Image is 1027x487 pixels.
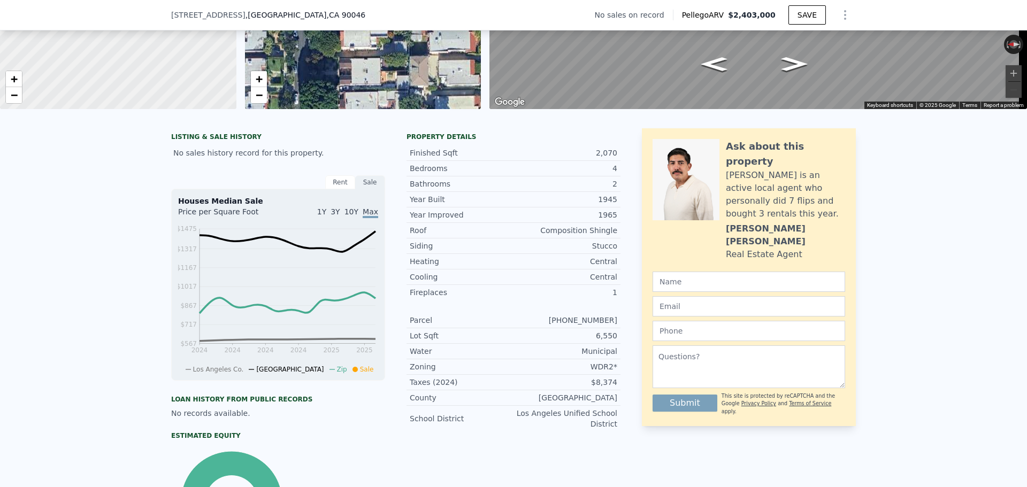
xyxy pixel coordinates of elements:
[180,340,197,347] tspan: $567
[410,330,513,341] div: Lot Sqft
[257,346,274,354] tspan: 2024
[919,102,956,108] span: © 2025 Google
[6,71,22,87] a: Zoom in
[513,392,617,403] div: [GEOGRAPHIC_DATA]
[653,395,717,412] button: Submit
[513,194,617,205] div: 1945
[410,377,513,388] div: Taxes (2024)
[594,10,672,20] div: No sales on record
[741,400,776,406] a: Privacy Policy
[171,431,385,440] div: Estimated Equity
[513,241,617,251] div: Stucco
[728,11,776,19] span: $2,403,000
[256,366,324,373] span: [GEOGRAPHIC_DATA]
[224,346,241,354] tspan: 2024
[513,210,617,220] div: 1965
[410,210,513,220] div: Year Improved
[11,88,18,102] span: −
[171,408,385,419] div: No records available.
[513,256,617,267] div: Central
[653,321,845,341] input: Phone
[513,148,617,158] div: 2,070
[726,222,845,248] div: [PERSON_NAME] [PERSON_NAME]
[6,87,22,103] a: Zoom out
[722,392,845,415] div: This site is protected by reCAPTCHA and the Google and apply.
[363,207,378,218] span: Max
[251,87,267,103] a: Zoom out
[171,10,246,20] span: [STREET_ADDRESS]
[770,54,819,74] path: Go South, La Jolla Ave
[513,163,617,174] div: 4
[251,71,267,87] a: Zoom in
[360,366,374,373] span: Sale
[513,272,617,282] div: Central
[180,302,197,310] tspan: $867
[410,256,513,267] div: Heating
[178,196,378,206] div: Houses Median Sale
[513,361,617,372] div: WDR2*
[326,11,365,19] span: , CA 90046
[513,377,617,388] div: $8,374
[962,102,977,108] a: Terms (opens in new tab)
[255,88,262,102] span: −
[177,283,197,290] tspan: $1017
[178,206,278,223] div: Price per Square Foot
[410,315,513,326] div: Parcel
[513,408,617,429] div: Los Angeles Unified School District
[325,175,355,189] div: Rent
[492,95,527,109] img: Google
[513,225,617,236] div: Composition Shingle
[171,395,385,404] div: Loan history from public records
[410,361,513,372] div: Zoning
[513,315,617,326] div: [PHONE_NUMBER]
[410,413,513,424] div: School District
[337,366,347,373] span: Zip
[513,179,617,189] div: 2
[410,148,513,158] div: Finished Sqft
[726,169,845,220] div: [PERSON_NAME] is an active local agent who personally did 7 flips and bought 3 rentals this year.
[317,207,326,216] span: 1Y
[177,225,197,233] tspan: $1475
[191,346,208,354] tspan: 2024
[410,179,513,189] div: Bathrooms
[682,10,729,20] span: Pellego ARV
[1004,40,1023,48] button: Reset the view
[690,54,739,74] path: Go North, La Jolla Ave
[410,163,513,174] div: Bedrooms
[653,272,845,292] input: Name
[255,72,262,86] span: +
[1004,35,1010,54] button: Rotate counterclockwise
[344,207,358,216] span: 10Y
[492,95,527,109] a: Open this area in Google Maps (opens a new window)
[867,102,913,109] button: Keyboard shortcuts
[410,225,513,236] div: Roof
[410,241,513,251] div: Siding
[513,330,617,341] div: 6,550
[788,5,826,25] button: SAVE
[180,321,197,328] tspan: $717
[653,296,845,316] input: Email
[1006,82,1022,98] button: Zoom out
[834,4,856,26] button: Show Options
[1018,35,1024,54] button: Rotate clockwise
[513,287,617,298] div: 1
[11,72,18,86] span: +
[984,102,1024,108] a: Report a problem
[410,392,513,403] div: County
[513,346,617,357] div: Municipal
[356,346,373,354] tspan: 2025
[789,400,831,406] a: Terms of Service
[193,366,244,373] span: Los Angeles Co.
[171,133,385,143] div: LISTING & SALE HISTORY
[331,207,340,216] span: 3Y
[1006,65,1022,81] button: Zoom in
[246,10,365,20] span: , [GEOGRAPHIC_DATA]
[355,175,385,189] div: Sale
[410,287,513,298] div: Fireplaces
[726,139,845,169] div: Ask about this property
[410,194,513,205] div: Year Built
[726,248,802,261] div: Real Estate Agent
[410,346,513,357] div: Water
[290,346,307,354] tspan: 2024
[407,133,620,141] div: Property details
